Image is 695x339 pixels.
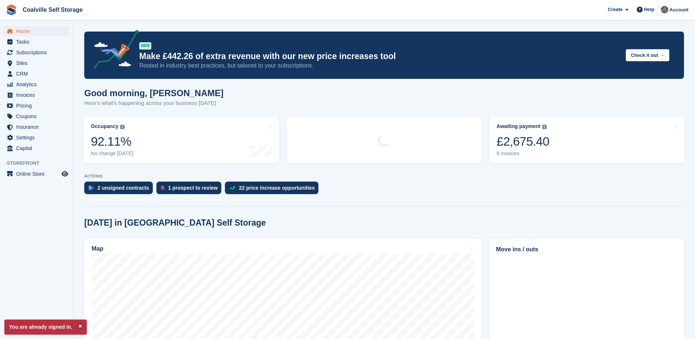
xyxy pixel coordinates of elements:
div: £2,675.40 [496,134,549,149]
span: CRM [16,69,60,79]
p: You are already signed in. [4,320,87,335]
a: menu [4,111,69,121]
img: Jenny Rich [661,6,668,13]
a: Coalville Self Storage [20,4,86,16]
a: menu [4,101,69,111]
span: Pricing [16,101,60,111]
a: menu [4,26,69,36]
span: Analytics [16,79,60,90]
a: menu [4,47,69,58]
span: Online Store [16,169,60,179]
div: No change [DATE] [91,150,133,157]
span: Insurance [16,122,60,132]
div: Occupancy [91,123,118,130]
img: price_increase_opportunities-93ffe204e8149a01c8c9dc8f82e8f89637d9d84a8eef4429ea346261dce0b2c0.svg [229,186,235,190]
div: Awaiting payment [496,123,540,130]
h2: [DATE] in [GEOGRAPHIC_DATA] Self Storage [84,218,266,228]
img: icon-info-grey-7440780725fd019a000dd9b08b2336e03edf1995a4989e88bcd33f0948082b44.svg [542,125,547,129]
div: 1 prospect to review [168,185,218,191]
img: icon-info-grey-7440780725fd019a000dd9b08b2336e03edf1995a4989e88bcd33f0948082b44.svg [120,125,125,129]
h1: Good morning, [PERSON_NAME] [84,88,223,98]
a: menu [4,132,69,143]
span: Sites [16,58,60,68]
img: price-adjustments-announcement-icon-8257ccfd72463d97f412b2fc003d46551f7dbcb40ab6d574587a9cd5c0d94... [88,30,139,72]
a: menu [4,122,69,132]
span: Account [669,6,688,14]
a: menu [4,143,69,153]
p: Here's what's happening across your business [DATE] [84,99,223,107]
img: prospect-51fa495bee0391a8d652442698ab0144808aea92771e9ea1ae160a38d050c398.svg [161,186,164,190]
a: Preview store [60,169,69,178]
span: Invoices [16,90,60,100]
a: 2 unsigned contracts [84,182,156,198]
div: 92.11% [91,134,133,149]
a: menu [4,37,69,47]
a: Awaiting payment £2,675.40 8 invoices [489,117,685,163]
img: stora-icon-8386f47178a22dfd0bd8f6a31ec36ba5ce8667c1dd55bd0f319d3a0aa187defe.svg [6,4,17,15]
div: 22 price increase opportunities [239,185,315,191]
h2: Map [92,245,103,252]
span: Capital [16,143,60,153]
p: ACTIONS [84,174,684,179]
span: Help [644,6,654,13]
span: Home [16,26,60,36]
a: menu [4,69,69,79]
p: Rooted in industry best practices, but tailored to your subscriptions. [139,62,620,70]
a: 22 price increase opportunities [225,182,322,198]
div: 8 invoices [496,150,549,157]
a: menu [4,90,69,100]
a: menu [4,58,69,68]
button: Check it out → [626,49,669,61]
img: contract_signature_icon-13c848040528278c33f63329250d36e43548de30e8caae1d1a13099fd9432cc5.svg [89,186,94,190]
span: Subscriptions [16,47,60,58]
h2: Move ins / outs [496,245,677,254]
a: menu [4,79,69,90]
p: Make £442.26 of extra revenue with our new price increases tool [139,51,620,62]
a: Occupancy 92.11% No change [DATE] [84,117,279,163]
span: Settings [16,132,60,143]
a: 1 prospect to review [156,182,225,198]
a: menu [4,169,69,179]
span: Coupons [16,111,60,121]
span: Storefront [7,160,73,167]
div: 2 unsigned contracts [97,185,149,191]
div: NEW [139,42,151,50]
span: Tasks [16,37,60,47]
span: Create [608,6,622,13]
